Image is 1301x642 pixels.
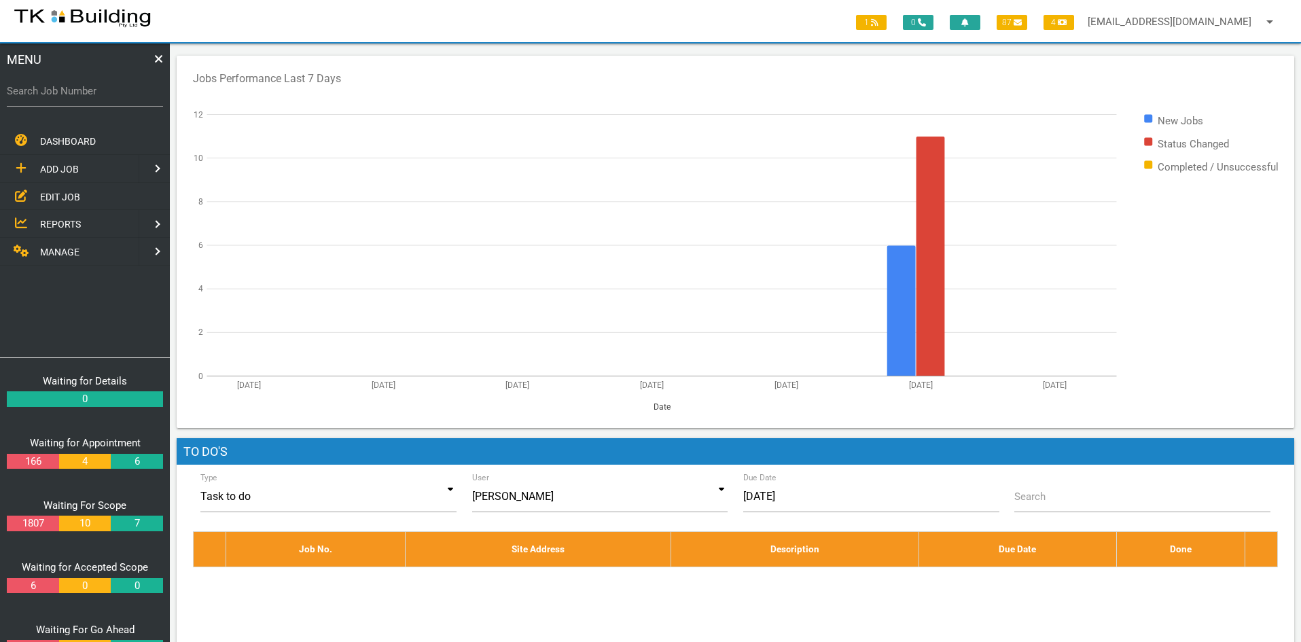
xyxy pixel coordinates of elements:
text: Completed / Unsuccessful [1158,160,1279,173]
label: Type [200,471,217,484]
label: Search Job Number [7,84,163,99]
a: 10 [59,516,111,531]
span: 0 [903,15,933,30]
a: 6 [111,454,162,469]
text: 10 [194,153,203,162]
text: Status Changed [1158,137,1229,149]
text: [DATE] [237,380,261,389]
text: 0 [198,371,203,380]
th: Description [671,532,919,567]
label: User [472,471,489,484]
text: 2 [198,327,203,337]
a: Waiting For Go Ahead [36,624,135,636]
a: 7 [111,516,162,531]
a: 0 [111,578,162,594]
a: Waiting for Appointment [30,437,141,449]
span: REPORTS [40,219,81,230]
label: Due Date [743,471,777,484]
a: 1807 [7,516,58,531]
a: 166 [7,454,58,469]
text: New Jobs [1158,114,1203,126]
text: [DATE] [505,380,529,389]
img: s3file [14,7,152,29]
text: [DATE] [372,380,395,389]
th: Done [1116,532,1245,567]
text: 8 [198,196,203,206]
span: MANAGE [40,247,79,257]
span: 4 [1044,15,1074,30]
text: [DATE] [909,380,933,389]
a: 6 [7,578,58,594]
th: Due Date [919,532,1116,567]
text: 6 [198,240,203,250]
a: Waiting for Details [43,375,127,387]
span: 87 [997,15,1027,30]
a: Waiting For Scope [43,499,126,512]
span: 1 [856,15,887,30]
text: [DATE] [640,380,664,389]
text: [DATE] [774,380,798,389]
a: 0 [59,578,111,594]
h1: To Do's [177,438,1294,465]
span: EDIT JOB [40,191,80,202]
text: Jobs Performance Last 7 Days [193,72,341,85]
span: ADD JOB [40,164,79,175]
a: 4 [59,454,111,469]
th: Job No. [226,532,406,567]
th: Site Address [406,532,671,567]
span: DASHBOARD [40,136,96,147]
text: Date [654,402,671,411]
text: [DATE] [1043,380,1067,389]
label: Search [1014,489,1046,505]
span: MENU [7,50,41,69]
text: 12 [194,109,203,119]
a: Waiting for Accepted Scope [22,561,148,573]
text: 4 [198,284,203,293]
a: 0 [7,391,163,407]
